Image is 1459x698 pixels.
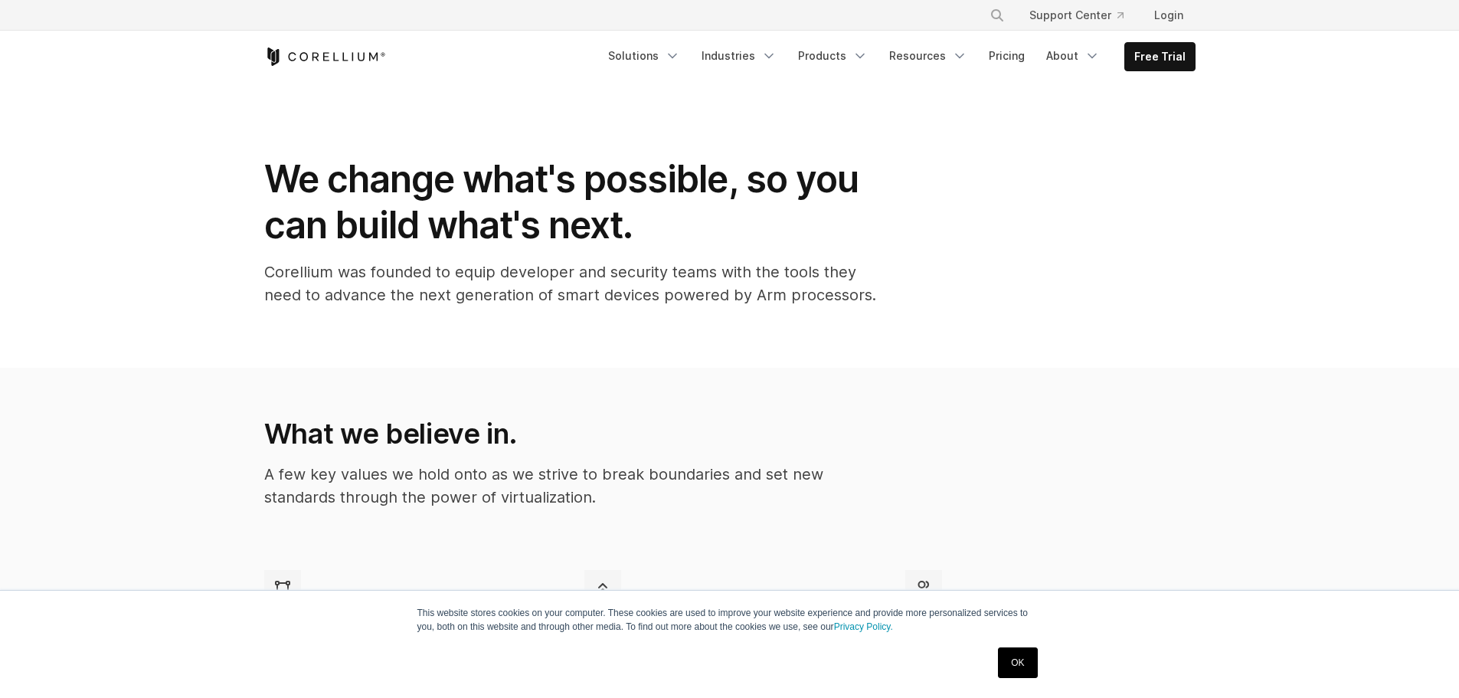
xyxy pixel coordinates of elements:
[264,463,875,509] p: A few key values we hold onto as we strive to break boundaries and set new standards through the ...
[834,621,893,632] a: Privacy Policy.
[1125,43,1195,70] a: Free Trial
[264,417,875,451] h2: What we believe in.
[599,42,1196,71] div: Navigation Menu
[789,42,877,70] a: Products
[264,156,877,248] h1: We change what's possible, so you can build what's next.
[880,42,976,70] a: Resources
[599,42,689,70] a: Solutions
[264,48,386,66] a: Corellium Home
[971,2,1196,29] div: Navigation Menu
[983,2,1011,29] button: Search
[980,42,1034,70] a: Pricing
[1037,42,1109,70] a: About
[264,261,877,306] p: Corellium was founded to equip developer and security teams with the tools they need to advance t...
[1017,2,1136,29] a: Support Center
[417,606,1042,634] p: This website stores cookies on your computer. These cookies are used to improve your website expe...
[998,647,1037,678] a: OK
[1142,2,1196,29] a: Login
[692,42,786,70] a: Industries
